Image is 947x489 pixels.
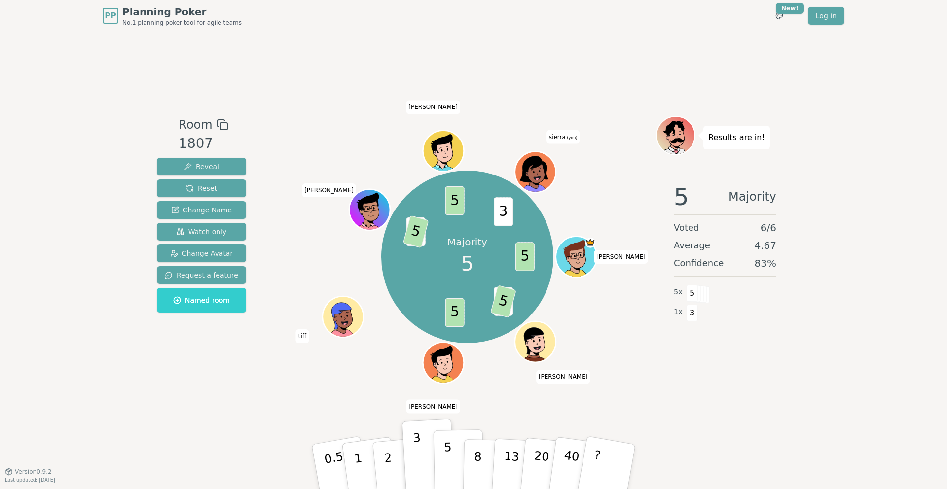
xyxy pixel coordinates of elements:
[494,198,513,227] span: 3
[776,3,804,14] div: New!
[674,239,710,252] span: Average
[445,298,464,327] span: 5
[157,223,246,241] button: Watch only
[171,205,232,215] span: Change Name
[674,185,689,209] span: 5
[177,227,227,237] span: Watch only
[674,221,699,235] span: Voted
[490,285,516,318] span: 5
[105,10,116,22] span: PP
[179,116,212,134] span: Room
[179,134,228,154] div: 1807
[406,399,460,413] span: Click to change your name
[445,186,464,215] span: 5
[157,158,246,175] button: Reveal
[515,243,534,272] span: 5
[302,183,356,197] span: Click to change your name
[157,179,246,197] button: Reset
[708,131,765,144] p: Results are in!
[184,162,219,172] span: Reveal
[103,5,242,27] a: PPPlanning PokerNo.1 planning poker tool for agile teams
[447,235,487,249] p: Majority
[157,201,246,219] button: Change Name
[687,285,698,302] span: 5
[296,329,309,343] span: Click to change your name
[761,221,776,235] span: 6 / 6
[770,7,788,25] button: New!
[687,305,698,321] span: 3
[536,370,590,384] span: Click to change your name
[516,153,554,191] button: Click to change your avatar
[173,295,230,305] span: Named room
[186,183,217,193] span: Reset
[461,249,473,279] span: 5
[546,130,580,143] span: Click to change your name
[413,431,424,485] p: 3
[808,7,844,25] a: Log in
[15,468,52,476] span: Version 0.9.2
[165,270,238,280] span: Request a feature
[674,287,683,298] span: 5 x
[5,477,55,483] span: Last updated: [DATE]
[170,248,233,258] span: Change Avatar
[5,468,52,476] button: Version0.9.2
[122,5,242,19] span: Planning Poker
[754,239,776,252] span: 4.67
[406,100,460,114] span: Click to change your name
[594,250,648,264] span: Click to change your name
[157,288,246,313] button: Named room
[674,256,724,270] span: Confidence
[566,135,578,140] span: (you)
[122,19,242,27] span: No.1 planning poker tool for agile teams
[728,185,776,209] span: Majority
[157,244,246,262] button: Change Avatar
[674,307,683,317] span: 1 x
[585,238,595,248] span: spencer is the host
[157,266,246,284] button: Request a feature
[402,215,429,248] span: 5
[755,256,776,270] span: 83 %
